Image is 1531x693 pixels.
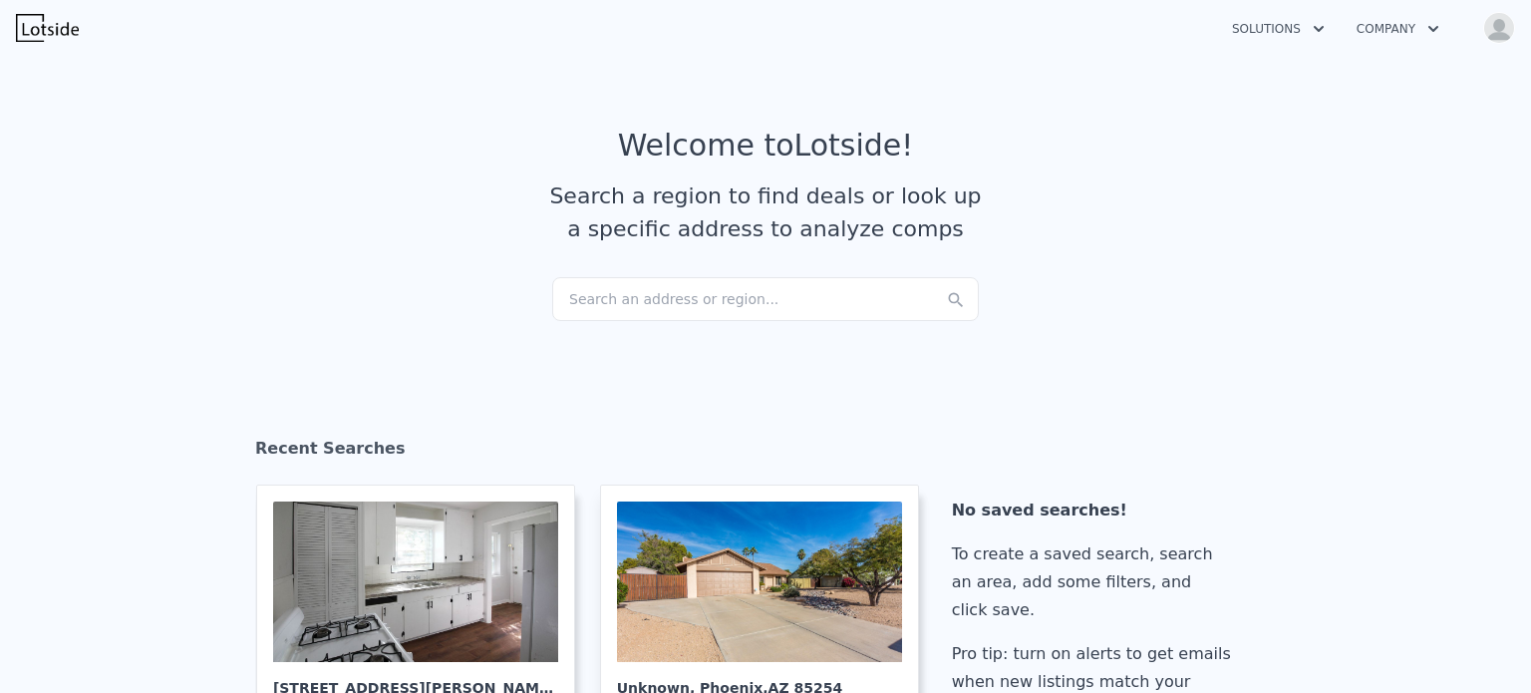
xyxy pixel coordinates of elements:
div: Recent Searches [255,421,1276,485]
div: To create a saved search, search an area, add some filters, and click save. [952,540,1239,624]
div: Search a region to find deals or look up a specific address to analyze comps [542,179,989,245]
div: Search an address or region... [552,277,979,321]
button: Company [1341,11,1455,47]
div: Welcome to Lotside ! [618,128,914,164]
button: Solutions [1216,11,1341,47]
div: No saved searches! [952,497,1239,524]
img: Lotside [16,14,79,42]
img: avatar [1483,12,1515,44]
